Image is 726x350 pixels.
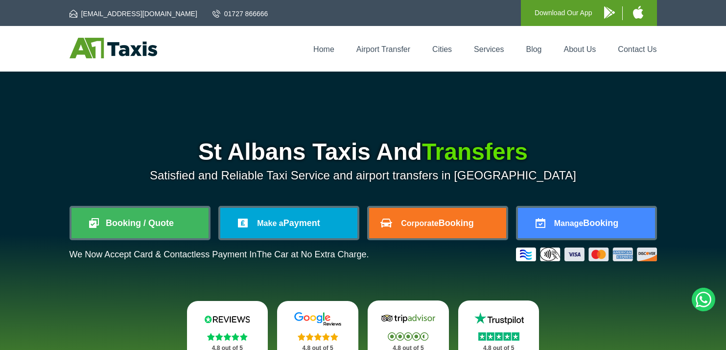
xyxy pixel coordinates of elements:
[618,45,656,53] a: Contact Us
[478,332,519,341] img: Stars
[518,208,655,238] a: ManageBooking
[432,45,452,53] a: Cities
[313,45,334,53] a: Home
[526,45,541,53] a: Blog
[220,208,357,238] a: Make aPayment
[70,140,657,164] h1: St Albans Taxis And
[207,333,248,341] img: Stars
[70,9,197,19] a: [EMAIL_ADDRESS][DOMAIN_NAME]
[257,219,283,227] span: Make a
[564,45,596,53] a: About Us
[379,311,438,326] img: Tripadvisor
[70,38,157,58] img: A1 Taxis St Albans LTD
[633,6,643,19] img: A1 Taxis iPhone App
[71,208,209,238] a: Booking / Quote
[604,6,615,19] img: A1 Taxis Android App
[474,45,504,53] a: Services
[257,250,369,259] span: The Car at No Extra Charge.
[212,9,268,19] a: 01727 866666
[369,208,506,238] a: CorporateBooking
[554,219,584,227] span: Manage
[469,311,528,326] img: Trustpilot
[356,45,410,53] a: Airport Transfer
[70,169,657,182] p: Satisfied and Reliable Taxi Service and airport transfers in [GEOGRAPHIC_DATA]
[70,250,369,260] p: We Now Accept Card & Contactless Payment In
[422,139,528,165] span: Transfers
[298,333,338,341] img: Stars
[516,248,657,261] img: Credit And Debit Cards
[401,219,438,227] span: Corporate
[535,7,592,19] p: Download Our App
[198,312,257,326] img: Reviews.io
[388,332,428,341] img: Stars
[288,312,347,326] img: Google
